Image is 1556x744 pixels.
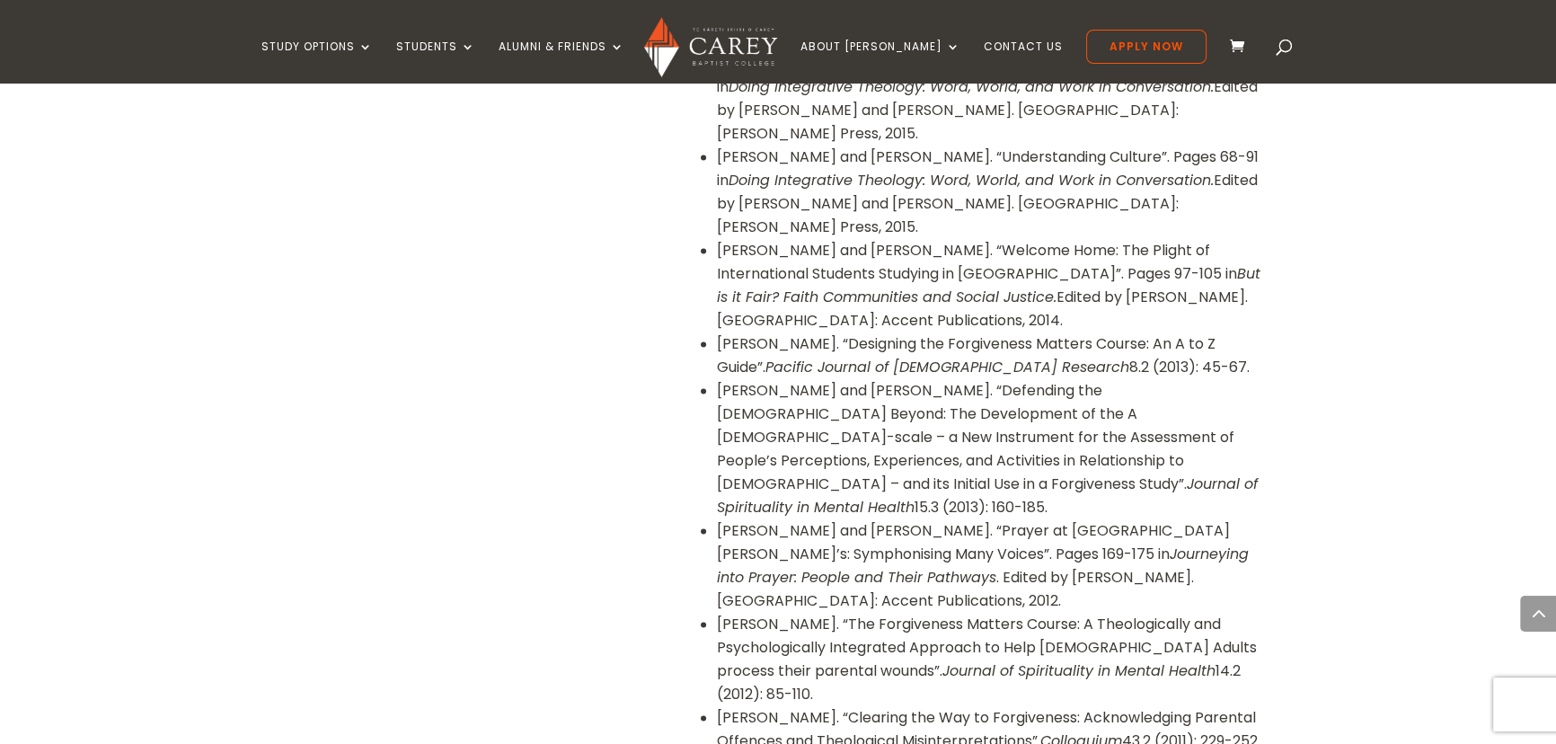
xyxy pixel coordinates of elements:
[765,357,1129,377] em: Pacific Journal of [DEMOGRAPHIC_DATA] Research
[717,474,1258,518] em: Journal of Spirituality in Mental Health
[984,40,1063,83] a: Contact Us
[717,263,1260,307] em: But is it Fair? Faith Communities and Social Justice.
[717,544,1249,588] em: Journeying into Prayer: People and Their Pathways
[717,519,1263,613] li: [PERSON_NAME] and [PERSON_NAME]. “Prayer at [GEOGRAPHIC_DATA][PERSON_NAME]’s: Symphonising Many V...
[942,660,1216,681] em: Journal of Spirituality in Mental Health
[729,76,1214,97] em: Doing Integrative Theology: Word, World, and Work in Conversation.
[717,332,1263,379] li: [PERSON_NAME]. “Designing the Forgiveness Matters Course: An A to Z Guide”. 8.2 (2013): 45-67.
[717,613,1263,706] li: [PERSON_NAME]. “The Forgiveness Matters Course: A Theologically and Psychologically Integrated Ap...
[499,40,624,83] a: Alumni & Friends
[261,40,373,83] a: Study Options
[800,40,960,83] a: About [PERSON_NAME]
[717,52,1263,146] li: [PERSON_NAME]. “Pastoral Care and the Integrative Process”. Pages 92-109 in Edited by [PERSON_NAM...
[717,239,1263,332] li: [PERSON_NAME] and [PERSON_NAME]. “Welcome Home: The Plight of International Students Studying in ...
[644,17,776,77] img: Carey Baptist College
[1086,30,1207,64] a: Apply Now
[729,170,1214,190] em: Doing Integrative Theology: Word, World, and Work in Conversation.
[717,379,1263,519] li: [PERSON_NAME] and [PERSON_NAME]. “Defending the [DEMOGRAPHIC_DATA] Beyond: The Development of the...
[396,40,475,83] a: Students
[717,146,1263,239] li: [PERSON_NAME] and [PERSON_NAME]. “Understanding Culture”. Pages 68-91 in Edited by [PERSON_NAME] ...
